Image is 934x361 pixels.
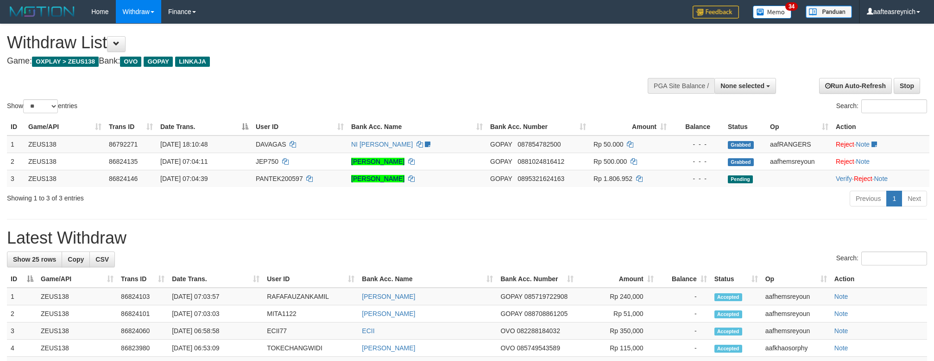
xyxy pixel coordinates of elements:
[693,6,739,19] img: Feedback.jpg
[358,271,497,288] th: Bank Acc. Name: activate to sort column ascending
[7,5,77,19] img: MOTION_logo.png
[263,340,358,357] td: TOKECHANGWIDI
[263,271,358,288] th: User ID: activate to sort column ascending
[13,256,56,263] span: Show 25 rows
[753,6,792,19] img: Button%20Memo.svg
[168,322,263,340] td: [DATE] 06:58:58
[351,141,413,148] a: NI [PERSON_NAME]
[874,175,888,182] a: Note
[836,141,854,148] a: Reject
[517,327,560,335] span: Copy 082288184032 to clipboard
[37,305,117,322] td: ZEUS138
[728,158,754,166] span: Grabbed
[351,158,404,165] a: [PERSON_NAME]
[861,99,927,113] input: Search:
[351,175,404,182] a: [PERSON_NAME]
[117,288,168,305] td: 86824103
[490,158,512,165] span: GOPAY
[7,322,37,340] td: 3
[766,153,832,170] td: aafhemsreyoun
[854,175,872,182] a: Reject
[856,141,870,148] a: Note
[117,271,168,288] th: Trans ID: activate to sort column ascending
[657,305,711,322] td: -
[832,118,929,135] th: Action
[252,118,347,135] th: User ID: activate to sort column ascending
[674,140,720,149] div: - - -
[714,293,742,301] span: Accepted
[256,175,303,182] span: PANTEK200597
[766,118,832,135] th: Op: activate to sort column ascending
[517,344,560,352] span: Copy 085749543589 to clipboard
[834,344,848,352] a: Note
[517,158,564,165] span: Copy 0881024816412 to clipboard
[263,288,358,305] td: RAFAFAUZANKAMIL
[674,174,720,183] div: - - -
[836,158,854,165] a: Reject
[490,141,512,148] span: GOPAY
[7,118,25,135] th: ID
[168,288,263,305] td: [DATE] 07:03:57
[89,251,115,267] a: CSV
[832,170,929,187] td: · ·
[728,175,753,183] span: Pending
[7,229,927,247] h1: Latest Withdraw
[524,310,568,317] span: Copy 088708861205 to clipboard
[362,293,415,300] a: [PERSON_NAME]
[7,340,37,357] td: 4
[657,271,711,288] th: Balance: activate to sort column ascending
[168,271,263,288] th: Date Trans.: activate to sort column ascending
[593,175,632,182] span: Rp 1.806.952
[590,118,670,135] th: Amount: activate to sort column ascending
[7,170,25,187] td: 3
[120,57,141,67] span: OVO
[657,288,711,305] td: -
[714,345,742,353] span: Accepted
[37,271,117,288] th: Game/API: activate to sort column ascending
[517,141,561,148] span: Copy 087854782500 to clipboard
[160,175,208,182] span: [DATE] 07:04:39
[117,322,168,340] td: 86824060
[105,118,157,135] th: Trans ID: activate to sort column ascending
[37,288,117,305] td: ZEUS138
[7,288,37,305] td: 1
[362,327,374,335] a: ECII
[577,305,657,322] td: Rp 51,000
[7,135,25,153] td: 1
[157,118,252,135] th: Date Trans.: activate to sort column descending
[25,153,105,170] td: ZEUS138
[806,6,852,18] img: panduan.png
[720,82,764,90] span: None selected
[714,328,742,335] span: Accepted
[902,191,927,206] a: Next
[25,135,105,153] td: ZEUS138
[500,344,515,352] span: OVO
[762,271,831,288] th: Op: activate to sort column ascending
[657,322,711,340] td: -
[144,57,173,67] span: GOPAY
[7,251,62,267] a: Show 25 rows
[37,340,117,357] td: ZEUS138
[109,175,138,182] span: 86824146
[7,153,25,170] td: 2
[577,271,657,288] th: Amount: activate to sort column ascending
[256,141,286,148] span: DAVAGAS
[362,310,415,317] a: [PERSON_NAME]
[68,256,84,263] span: Copy
[648,78,714,94] div: PGA Site Balance /
[670,118,724,135] th: Balance
[117,305,168,322] td: 86824101
[109,141,138,148] span: 86792271
[7,57,613,66] h4: Game: Bank:
[728,141,754,149] span: Grabbed
[7,33,613,52] h1: Withdraw List
[832,135,929,153] td: ·
[23,99,58,113] select: Showentries
[524,293,568,300] span: Copy 085719722908 to clipboard
[517,175,564,182] span: Copy 0895321624163 to clipboard
[160,141,208,148] span: [DATE] 18:10:48
[856,158,870,165] a: Note
[577,288,657,305] td: Rp 240,000
[766,135,832,153] td: aafRANGERS
[834,310,848,317] a: Note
